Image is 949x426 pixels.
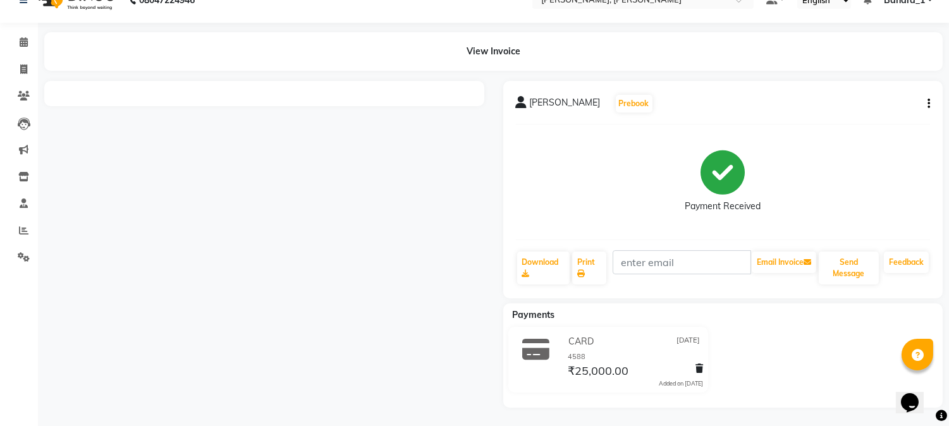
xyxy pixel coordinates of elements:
[517,252,570,284] a: Download
[752,252,816,273] button: Email Invoice
[568,351,703,362] div: 4588
[44,32,943,71] div: View Invoice
[530,96,601,114] span: [PERSON_NAME]
[613,250,751,274] input: enter email
[572,252,606,284] a: Print
[513,309,555,320] span: Payments
[568,363,628,381] span: ₹25,000.00
[568,335,594,348] span: CARD
[685,200,761,214] div: Payment Received
[677,335,700,348] span: [DATE]
[659,379,703,388] div: Added on [DATE]
[616,95,652,113] button: Prebook
[884,252,929,273] a: Feedback
[819,252,879,284] button: Send Message
[896,375,936,413] iframe: chat widget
